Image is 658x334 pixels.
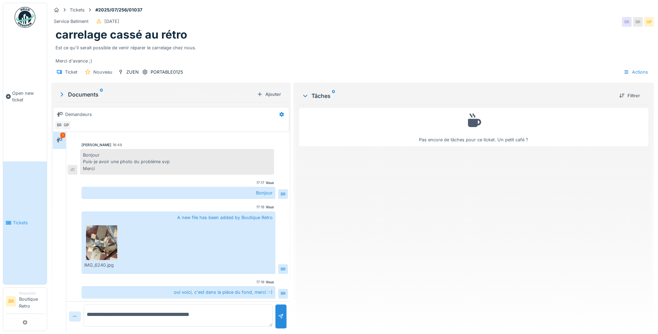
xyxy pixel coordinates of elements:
div: Pas encore de tâches pour ce ticket. Un petit café ? [304,111,644,143]
div: Service Batiment [54,18,88,25]
div: Vous [266,204,274,210]
div: JC [68,165,77,175]
div: Bonjour Puis-je avoir une photo du problème svp Merci [80,149,274,175]
div: Est ce qu'il serait possible de venir réparer le carrelage chez nous. Merci d'avance ;) [55,42,650,65]
strong: #2025/07/256/01037 [93,7,145,13]
div: 1 [60,133,65,138]
div: 17:18 [256,204,264,210]
img: 6a2ssgxjtozcldf5m8q511deap63 [86,225,117,260]
div: 16:49 [113,142,122,148]
div: IMG_6240.jpg [84,262,119,268]
sup: 0 [332,92,335,100]
div: 17:17 [256,180,264,185]
li: Boutique Retro [19,291,44,312]
div: GP [61,120,71,130]
span: Tickets [13,219,44,226]
div: oui voici, c'est dans la pièce du fond, merci :-) [82,286,275,298]
div: BR [54,120,64,130]
li: BR [6,296,16,307]
div: BR [278,189,288,199]
div: Bonjour [82,187,275,199]
div: 17:18 [256,279,264,285]
a: BR RequesterBoutique Retro [6,291,44,314]
span: Open new ticket [12,90,44,103]
div: BR [278,289,288,299]
a: Open new ticket [3,32,47,161]
div: Ajouter [254,90,284,99]
div: Ticket [65,69,77,75]
div: BR [622,17,632,27]
div: BR [633,17,643,27]
div: GP [644,17,654,27]
div: A new file has been added by Boutique Retro [82,211,275,274]
div: [DATE] [104,18,119,25]
div: Tickets [70,7,85,13]
div: Requester [19,291,44,296]
div: Filtrer [616,91,643,100]
div: Documents [58,90,254,99]
a: Tickets [3,161,47,284]
div: Nouveau [93,69,112,75]
div: Vous [266,279,274,285]
div: ZUEN [126,69,139,75]
div: Tâches [302,92,614,100]
div: PORTABLE0125 [151,69,183,75]
div: Vous [266,180,274,185]
h1: carrelage cassé au rétro [55,28,187,41]
img: Badge_color-CXgf-gQk.svg [15,7,35,28]
div: [PERSON_NAME] [82,142,111,148]
sup: 0 [100,90,103,99]
div: Demandeurs [65,111,92,118]
div: Actions [621,67,651,77]
div: BR [278,264,288,274]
